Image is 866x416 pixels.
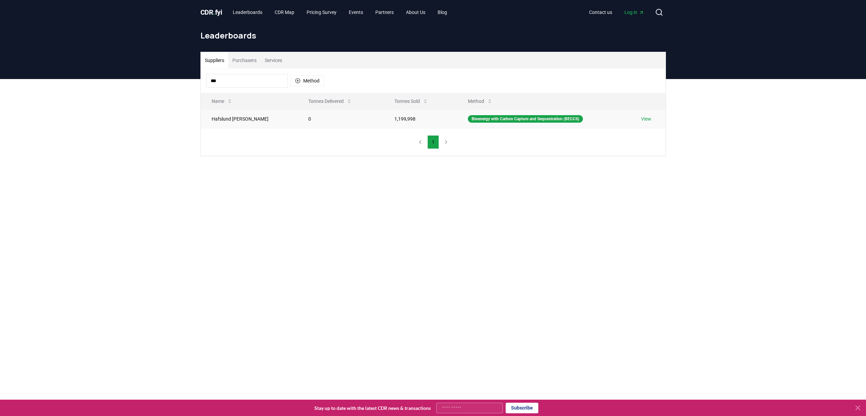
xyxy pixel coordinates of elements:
[269,6,300,18] a: CDR Map
[301,6,342,18] a: Pricing Survey
[200,30,666,41] h1: Leaderboards
[201,109,297,128] td: Hafslund [PERSON_NAME]
[227,6,453,18] nav: Main
[432,6,453,18] a: Blog
[401,6,431,18] a: About Us
[213,8,215,16] span: .
[261,52,286,68] button: Services
[584,6,618,18] a: Contact us
[427,135,439,149] button: 1
[584,6,650,18] nav: Main
[227,6,268,18] a: Leaderboards
[201,52,228,68] button: Suppliers
[291,75,324,86] button: Method
[389,94,434,108] button: Tonnes Sold
[624,9,644,16] span: Log in
[297,109,384,128] td: 0
[468,115,583,123] div: Bioenergy with Carbon Capture and Sequestration (BECCS)
[303,94,357,108] button: Tonnes Delivered
[383,109,457,128] td: 1,199,998
[619,6,650,18] a: Log in
[343,6,369,18] a: Events
[200,8,222,16] span: CDR fyi
[641,115,651,122] a: View
[228,52,261,68] button: Purchasers
[370,6,399,18] a: Partners
[462,94,498,108] button: Method
[206,94,238,108] button: Name
[200,7,222,17] a: CDR.fyi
